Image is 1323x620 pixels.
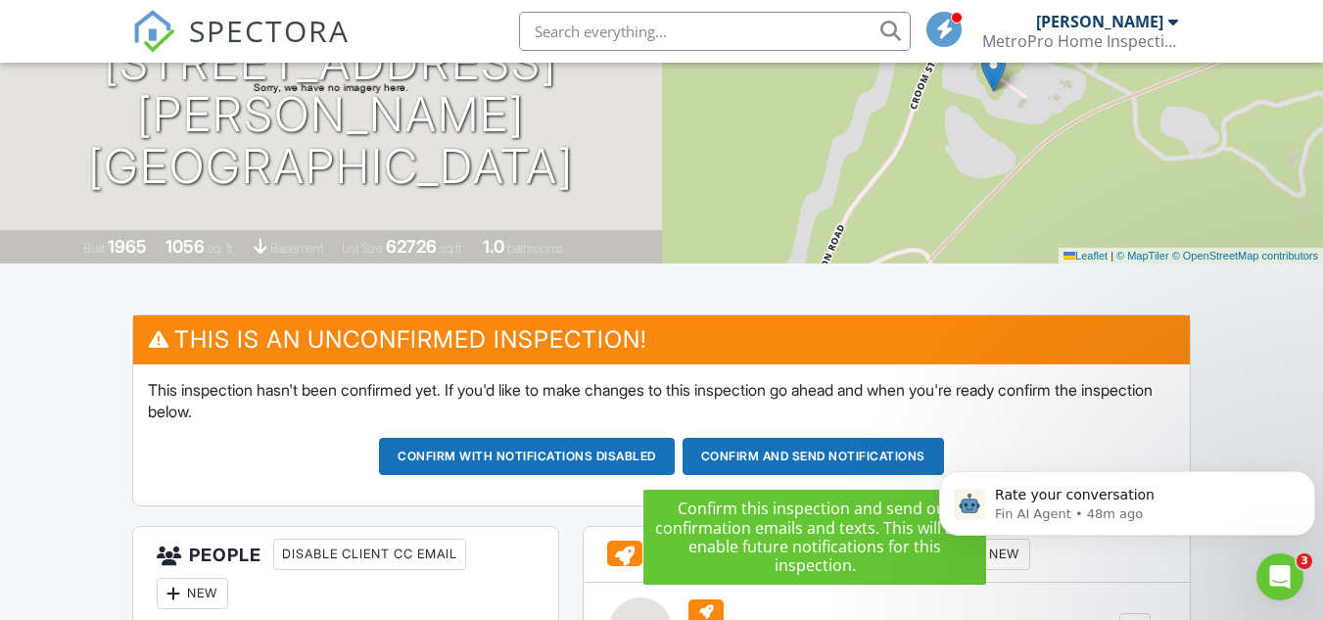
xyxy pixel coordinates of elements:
[519,12,911,51] input: Search everything...
[83,241,105,256] span: Built
[132,26,350,68] a: SPECTORA
[756,539,849,570] div: Locked
[1172,250,1318,262] a: © OpenStreetMap contributors
[1256,553,1303,600] iframe: Intercom live chat
[507,241,563,256] span: bathrooms
[982,31,1178,51] div: MetroPro Home Inspections, LLC
[148,379,1175,423] p: This inspection hasn't been confirmed yet. If you'd like to make changes to this inspection go ah...
[342,241,383,256] span: Lot Size
[270,241,323,256] span: basement
[1116,250,1169,262] a: © MapTiler
[208,241,235,256] span: sq. ft.
[157,578,228,609] div: New
[386,236,437,257] div: 62726
[31,37,631,192] h1: [STREET_ADDRESS][PERSON_NAME] [GEOGRAPHIC_DATA]
[189,10,350,51] span: SPECTORA
[273,539,466,570] div: Disable Client CC Email
[132,10,175,53] img: The Best Home Inspection Software - Spectora
[133,315,1190,363] h3: This is an Unconfirmed Inspection!
[1110,250,1113,262] span: |
[108,236,147,257] div: 1965
[981,52,1006,92] img: Marker
[584,527,1189,583] h3: Reports
[483,236,504,257] div: 1.0
[857,539,951,570] div: Attach
[379,438,675,475] button: Confirm with notifications disabled
[683,438,944,475] button: Confirm and send notifications
[1297,553,1312,569] span: 3
[165,236,205,257] div: 1056
[1036,12,1163,31] div: [PERSON_NAME]
[440,241,464,256] span: sq.ft.
[1063,250,1108,262] a: Leaflet
[931,430,1323,567] iframe: Intercom notifications message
